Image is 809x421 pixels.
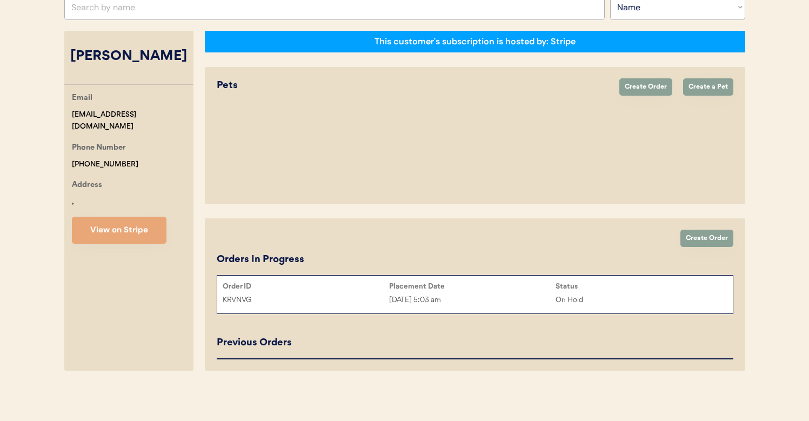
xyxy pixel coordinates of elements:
[72,179,102,192] div: Address
[375,36,576,48] div: This customer's subscription is hosted by: Stripe
[72,109,193,133] div: [EMAIL_ADDRESS][DOMAIN_NAME]
[683,78,733,96] button: Create a Pet
[223,282,389,291] div: Order ID
[72,92,92,105] div: Email
[72,217,166,244] button: View on Stripe
[619,78,672,96] button: Create Order
[556,282,722,291] div: Status
[389,294,556,306] div: [DATE] 5:03 am
[217,252,304,267] div: Orders In Progress
[217,336,292,350] div: Previous Orders
[680,230,733,247] button: Create Order
[389,282,556,291] div: Placement Date
[72,158,138,171] div: [PHONE_NUMBER]
[556,294,722,306] div: On Hold
[64,46,193,67] div: [PERSON_NAME]
[72,196,74,208] div: ,
[217,78,609,93] div: Pets
[72,142,126,155] div: Phone Number
[223,294,389,306] div: KRVNVG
